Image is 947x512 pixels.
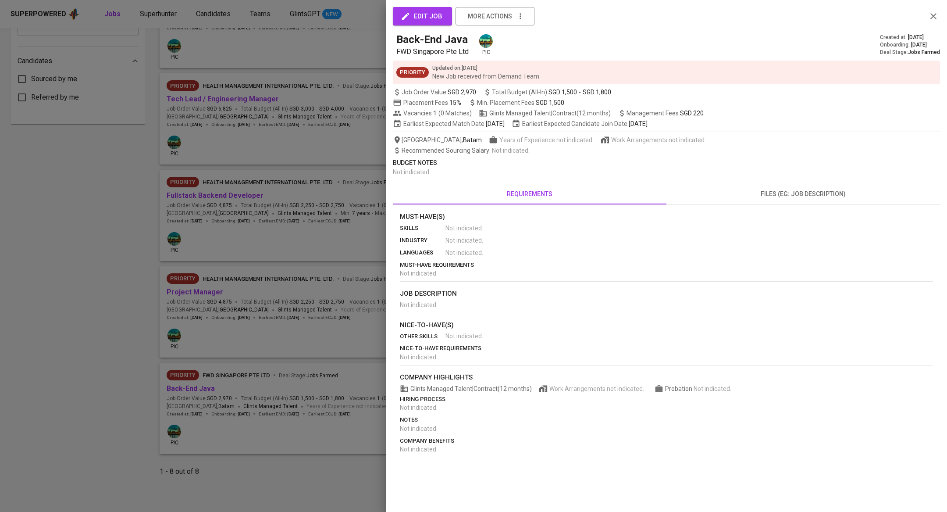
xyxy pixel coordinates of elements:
div: Deal Stage : [880,49,940,56]
div: pic [478,33,494,56]
span: Earliest Expected Match Date [393,119,505,128]
p: other skills [400,332,445,341]
span: more actions [468,11,512,22]
p: Updated on : [DATE] [432,64,539,72]
span: Vacancies ( 0 Matches ) [393,109,472,118]
span: 15% [449,99,461,106]
span: [GEOGRAPHIC_DATA] , [393,136,482,144]
span: Glints Managed Talent | Contract (12 months) [400,384,532,393]
span: Not indicated . [400,425,438,432]
span: Management Fees [627,110,704,117]
img: a5d44b89-0c59-4c54-99d0-a63b29d42bd3.jpg [479,34,493,48]
span: requirements [398,189,661,200]
span: SGD 2,970 [448,88,476,97]
span: Not indicated . [400,404,438,411]
span: Batam [463,136,482,144]
span: SGD 220 [680,110,704,117]
span: Probation [665,385,694,392]
span: Work Arrangements not indicated. [549,384,644,393]
p: industry [400,236,445,245]
span: [DATE] [911,41,927,49]
div: Onboarding : [880,41,940,49]
p: Must-Have(s) [400,212,933,222]
span: Job Order Value [393,88,476,97]
span: Priority [396,68,429,77]
span: [DATE] [629,119,648,128]
span: Total Budget (All-In) [483,88,611,97]
span: Glints Managed Talent | Contract (12 months) [479,109,611,118]
p: must-have requirements [400,261,933,269]
p: languages [400,248,445,257]
p: company highlights [400,372,933,383]
span: SGD 1,500 [548,88,577,97]
p: New Job received from Demand Team [432,72,539,81]
p: nice-to-have(s) [400,320,933,330]
span: Not indicated . [400,446,438,453]
p: skills [400,224,445,233]
p: hiring process [400,395,933,404]
span: Recommended Sourcing Salary : [402,147,492,154]
span: Earliest Expected Candidate Join Date [512,119,648,128]
span: Not indicated . [445,248,483,257]
span: 1 [432,109,437,118]
h5: Back-End Java [396,32,468,47]
span: Not indicated . [445,332,483,340]
span: Jobs Farmed [908,49,940,55]
span: Not indicated . [694,385,731,392]
span: Not indicated . [393,168,431,175]
span: Min. Placement Fees [477,99,564,106]
span: [DATE] [908,34,924,41]
span: Not indicated . [492,147,530,154]
span: - [579,88,581,97]
button: more actions [456,7,534,25]
p: notes [400,415,933,424]
div: Created at : [880,34,940,41]
span: edit job [402,11,442,22]
span: Not indicated . [400,270,438,277]
span: Not indicated . [445,224,483,233]
button: edit job [393,7,452,25]
span: files (eg: job description) [672,189,935,200]
span: Not indicated . [445,236,483,245]
span: FWD Singapore Pte Ltd [396,47,469,56]
p: nice-to-have requirements [400,344,933,353]
p: company benefits [400,437,933,445]
p: job description [400,289,933,299]
p: Budget Notes [393,158,940,168]
span: Work Arrangements not indicated. [611,136,706,144]
span: Years of Experience not indicated. [499,136,594,144]
span: Not indicated . [400,301,438,308]
span: SGD 1,800 [583,88,611,97]
span: [DATE] [486,119,505,128]
span: SGD 1,500 [536,99,564,106]
span: Placement Fees [403,99,461,106]
span: Not indicated . [400,354,438,361]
